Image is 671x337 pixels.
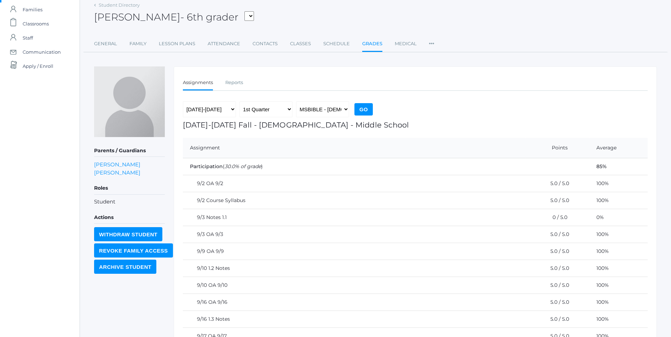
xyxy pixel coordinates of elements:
input: Go [354,103,373,116]
span: Staff [23,31,33,45]
a: Student Directory [99,2,140,8]
td: 9/16 OA 9/16 [183,294,525,311]
td: 9/16 1.3 Notes [183,311,525,328]
a: Lesson Plans [159,37,195,51]
td: 85% [589,158,648,175]
td: 9/3 Notes 1.1 [183,209,525,226]
td: 5.0 / 5.0 [525,277,589,294]
a: [PERSON_NAME] [94,168,140,177]
input: Withdraw Student [94,227,162,241]
th: Points [525,138,589,158]
td: 5.0 / 5.0 [525,226,589,243]
li: Student [94,198,165,206]
span: Communication [23,45,61,59]
td: 100% [589,294,648,311]
td: 5.0 / 5.0 [525,260,589,277]
td: 100% [589,243,648,260]
h1: [DATE]-[DATE] Fall - [DEMOGRAPHIC_DATA] - Middle School [183,121,648,129]
h5: Roles [94,182,165,194]
span: Apply / Enroll [23,59,53,73]
span: Families [23,2,42,17]
a: Schedule [323,37,350,51]
input: Archive Student [94,260,156,274]
td: 100% [589,226,648,243]
h5: Parents / Guardians [94,145,165,157]
a: General [94,37,117,51]
th: Average [589,138,648,158]
td: 5.0 / 5.0 [525,243,589,260]
a: Grades [362,37,382,52]
em: 30.0% of grade [225,163,261,170]
a: Classes [290,37,311,51]
th: Assignment [183,138,525,158]
a: Contacts [253,37,278,51]
h2: [PERSON_NAME] [94,12,254,23]
td: 100% [589,277,648,294]
td: 9/3 OA 9/3 [183,226,525,243]
td: 5.0 / 5.0 [525,311,589,328]
td: 5.0 / 5.0 [525,175,589,192]
span: Classrooms [23,17,49,31]
td: 100% [589,260,648,277]
a: Family [129,37,146,51]
span: Participation [190,163,223,170]
span: - 6th grader [180,11,238,23]
td: 9/2 OA 9/2 [183,175,525,192]
a: Reports [225,76,243,90]
td: 9/10 OA 9/10 [183,277,525,294]
td: 0% [589,209,648,226]
a: [PERSON_NAME] [94,160,140,168]
td: ( ) [183,158,589,175]
a: Assignments [183,76,213,91]
td: 5.0 / 5.0 [525,192,589,209]
td: 9/2 Course Syllabus [183,192,525,209]
img: Cole Pecor [94,66,165,137]
a: Medical [395,37,417,51]
td: 100% [589,192,648,209]
td: 100% [589,311,648,328]
h5: Actions [94,212,165,224]
a: Attendance [208,37,240,51]
td: 9/10 1.2 Notes [183,260,525,277]
td: 100% [589,175,648,192]
td: 9/9 OA 9/9 [183,243,525,260]
td: 5.0 / 5.0 [525,294,589,311]
td: 0 / 5.0 [525,209,589,226]
input: Revoke Family Access [94,243,173,258]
